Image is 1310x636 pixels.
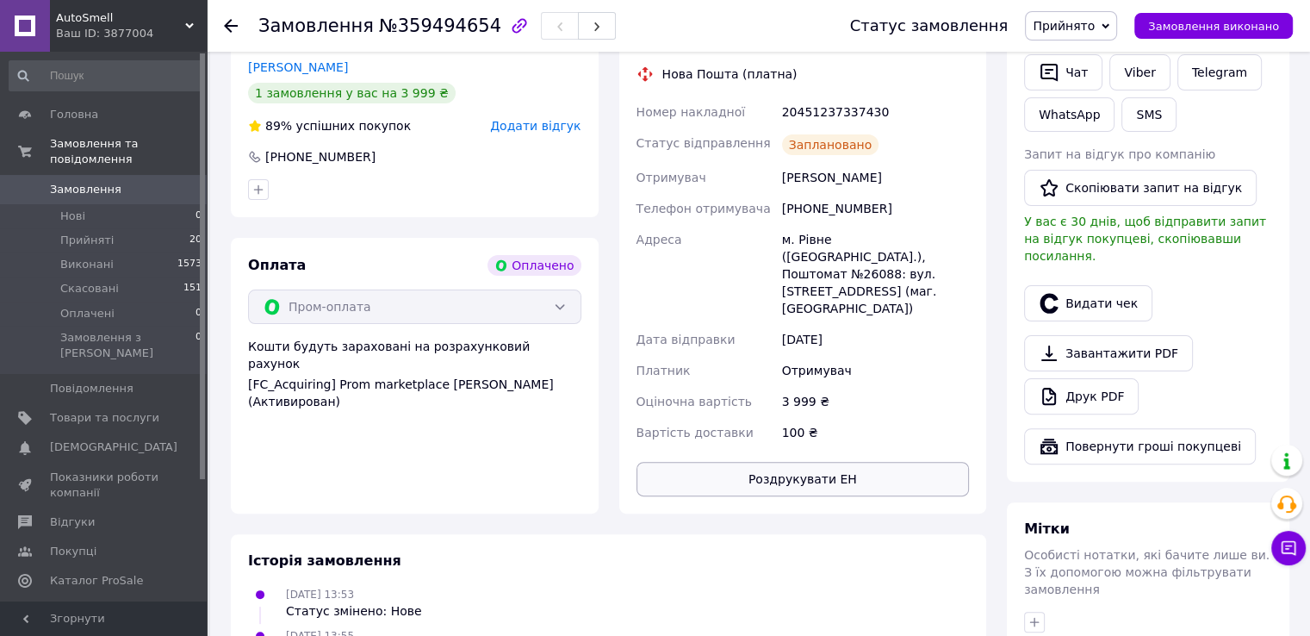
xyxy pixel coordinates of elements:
[50,381,133,396] span: Повідомлення
[50,107,98,122] span: Головна
[636,105,746,119] span: Номер накладної
[1024,378,1139,415] a: Друк PDF
[177,257,202,272] span: 1573
[1148,20,1279,33] span: Замовлення виконано
[50,544,96,559] span: Покупці
[779,386,972,417] div: 3 999 ₴
[286,602,422,620] div: Статус змінено: Нове
[636,395,752,408] span: Оціночна вартість
[1024,335,1193,371] a: Завантажити PDF
[60,306,115,321] span: Оплачені
[1024,97,1114,132] a: WhatsApp
[248,552,401,569] span: Історія замовлення
[1024,215,1266,263] span: У вас є 30 днів, щоб відправити запит на відгук покупцеві, скопіювавши посилання.
[286,589,354,601] span: [DATE] 13:53
[50,573,143,589] span: Каталог ProSale
[490,119,580,133] span: Додати відгук
[779,97,972,128] div: 20451237337430
[248,257,306,273] span: Оплата
[1024,428,1256,465] button: Повернути гроші покупцеві
[248,338,581,410] div: Кошти будуть зараховані на розрахунковий рахунок
[636,426,754,440] span: Вартість доставки
[224,17,238,34] div: Повернутися назад
[1033,19,1095,33] span: Прийнято
[1024,147,1215,161] span: Запит на відгук про компанію
[248,376,581,410] div: [FC_Acquiring] Prom marketplace [PERSON_NAME] (Активирован)
[264,148,377,165] div: [PHONE_NUMBER]
[183,281,202,296] span: 151
[56,10,185,26] span: AutoSmell
[50,514,95,530] span: Відгуки
[189,233,202,248] span: 20
[1024,521,1070,537] span: Мітки
[779,417,972,448] div: 100 ₴
[636,364,691,377] span: Платник
[50,470,159,501] span: Показники роботи компанії
[258,16,374,36] span: Замовлення
[1121,97,1177,132] button: SMS
[60,281,119,296] span: Скасовані
[1109,54,1170,90] a: Viber
[196,330,202,361] span: 0
[248,117,411,134] div: успішних покупок
[850,17,1009,34] div: Статус замовлення
[1271,531,1306,565] button: Чат з покупцем
[1024,170,1257,206] button: Скопіювати запит на відгук
[248,83,456,103] div: 1 замовлення у вас на 3 999 ₴
[636,171,706,184] span: Отримувач
[1024,548,1270,596] span: Особисті нотатки, які бачите лише ви. З їх допомогою можна фільтрувати замовлення
[636,233,682,246] span: Адреса
[379,16,501,36] span: №359494654
[1134,13,1293,39] button: Замовлення виконано
[196,306,202,321] span: 0
[779,324,972,355] div: [DATE]
[487,255,580,276] div: Оплачено
[636,136,771,150] span: Статус відправлення
[1177,54,1262,90] a: Telegram
[779,224,972,324] div: м. Рівне ([GEOGRAPHIC_DATA].), Поштомат №26088: вул. [STREET_ADDRESS] (маг. [GEOGRAPHIC_DATA])
[658,65,802,83] div: Нова Пошта (платна)
[248,60,348,74] a: [PERSON_NAME]
[1024,54,1102,90] button: Чат
[60,209,85,224] span: Нові
[50,182,121,197] span: Замовлення
[50,136,207,167] span: Замовлення та повідомлення
[782,134,879,155] div: Заплановано
[9,60,203,91] input: Пошук
[60,233,114,248] span: Прийняті
[779,193,972,224] div: [PHONE_NUMBER]
[50,440,177,455] span: [DEMOGRAPHIC_DATA]
[196,209,202,224] span: 0
[50,410,159,426] span: Товари та послуги
[60,330,196,361] span: Замовлення з [PERSON_NAME]
[779,162,972,193] div: [PERSON_NAME]
[265,119,292,133] span: 89%
[1024,285,1152,321] button: Видати чек
[636,462,970,496] button: Роздрукувати ЕН
[60,257,114,272] span: Виконані
[779,355,972,386] div: Отримувач
[636,333,736,346] span: Дата відправки
[636,202,771,215] span: Телефон отримувача
[56,26,207,41] div: Ваш ID: 3877004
